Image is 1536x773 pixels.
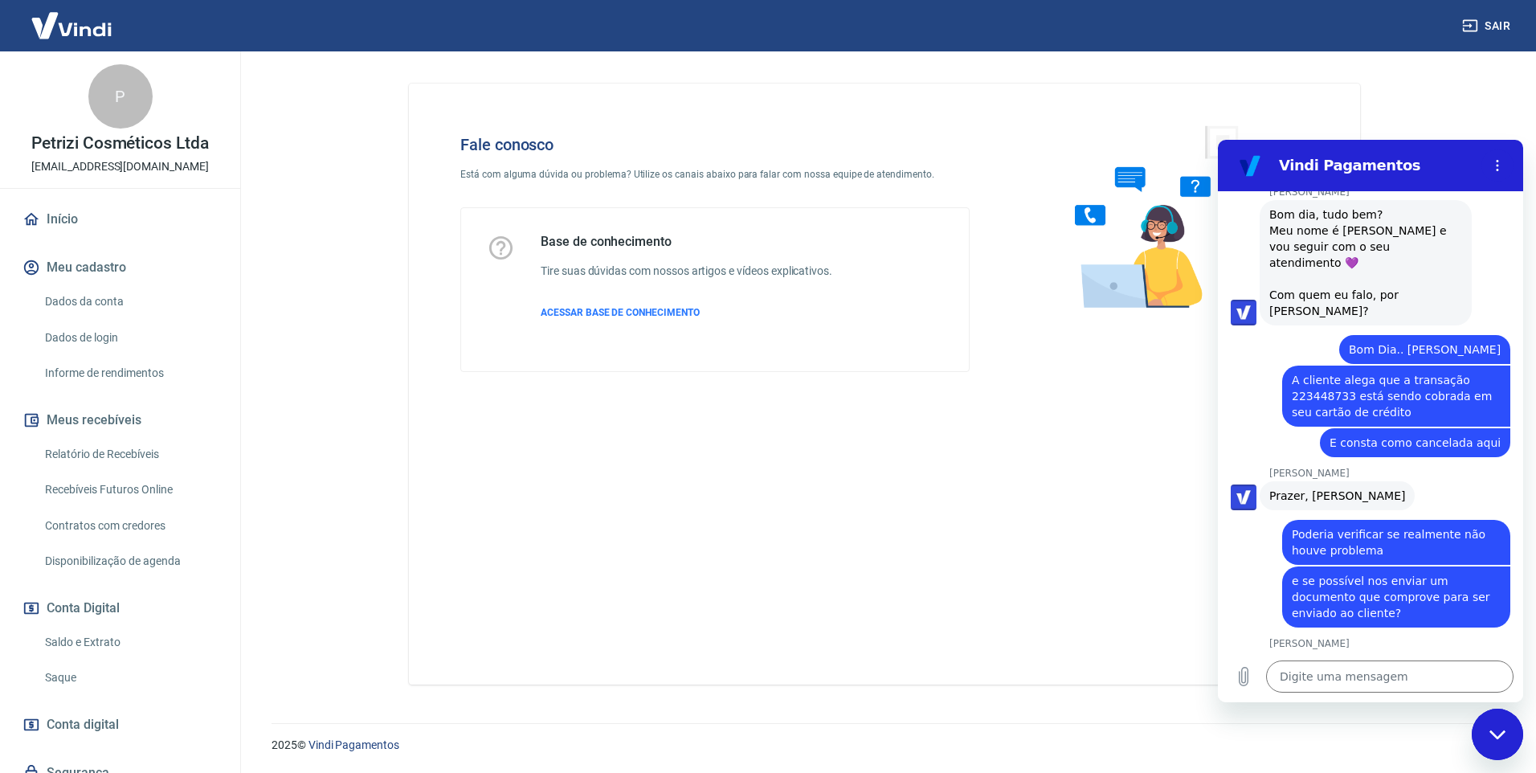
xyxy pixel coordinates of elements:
span: ACESSAR BASE DE CONHECIMENTO [541,307,700,318]
a: Recebíveis Futuros Online [39,473,221,506]
a: Dados da conta [39,285,221,318]
p: Petrizi Cosméticos Ltda [31,135,209,152]
p: [EMAIL_ADDRESS][DOMAIN_NAME] [31,158,209,175]
h4: Fale conosco [460,135,970,154]
a: Dados de login [39,321,221,354]
a: Contratos com credores [39,509,221,542]
img: Fale conosco [1043,109,1287,324]
h6: Tire suas dúvidas com nossos artigos e vídeos explicativos. [541,263,832,280]
div: P [88,64,153,129]
a: Saque [39,661,221,694]
img: Vindi [19,1,124,50]
p: 2025 © [272,737,1497,754]
a: Vindi Pagamentos [308,738,399,751]
iframe: Botão para abrir a janela de mensagens, conversa em andamento [1472,709,1523,760]
a: Relatório de Recebíveis [39,438,221,471]
a: Início [19,202,221,237]
button: Meus recebíveis [19,403,221,438]
a: Informe de rendimentos [39,357,221,390]
a: Disponibilização de agenda [39,545,221,578]
iframe: Janela de mensagens [1218,140,1523,702]
span: Conta digital [47,714,119,736]
button: Sair [1459,11,1517,41]
p: Está com alguma dúvida ou problema? Utilize os canais abaixo para falar com nossa equipe de atend... [460,167,970,182]
a: Saldo e Extrato [39,626,221,659]
a: ACESSAR BASE DE CONHECIMENTO [541,305,832,320]
h5: Base de conhecimento [541,234,832,250]
button: Conta Digital [19,591,221,626]
a: Conta digital [19,707,221,742]
button: Meu cadastro [19,250,221,285]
